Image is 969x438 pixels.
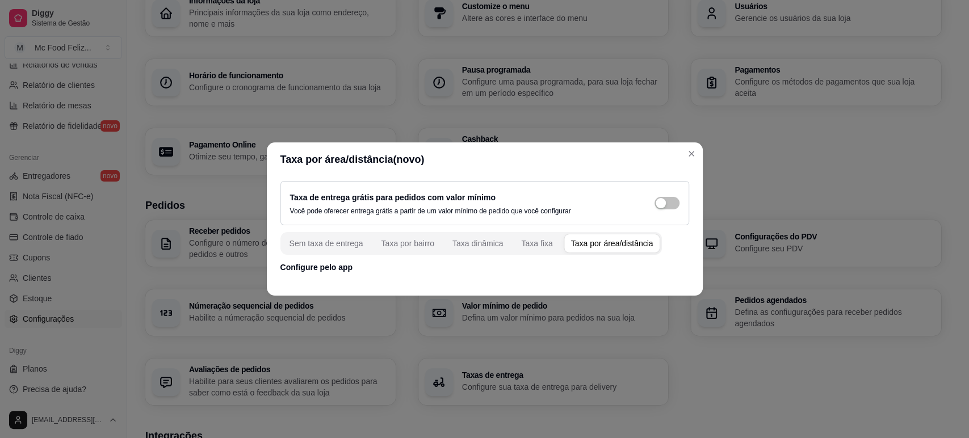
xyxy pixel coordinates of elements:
[290,207,571,216] p: Você pode oferecer entrega grátis a partir de um valor mínimo de pedido que você configurar
[682,145,700,163] button: Close
[280,262,689,273] p: Configure pelo app
[267,142,703,176] header: Taxa por área/distância(novo)
[571,238,653,249] div: Taxa por área/distância
[290,238,363,249] div: Sem taxa de entrega
[290,193,496,202] label: Taxa de entrega grátis para pedidos com valor mínimo
[452,238,504,249] div: Taxa dinâmica
[381,238,434,249] div: Taxa por bairro
[521,238,552,249] div: Taxa fixa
